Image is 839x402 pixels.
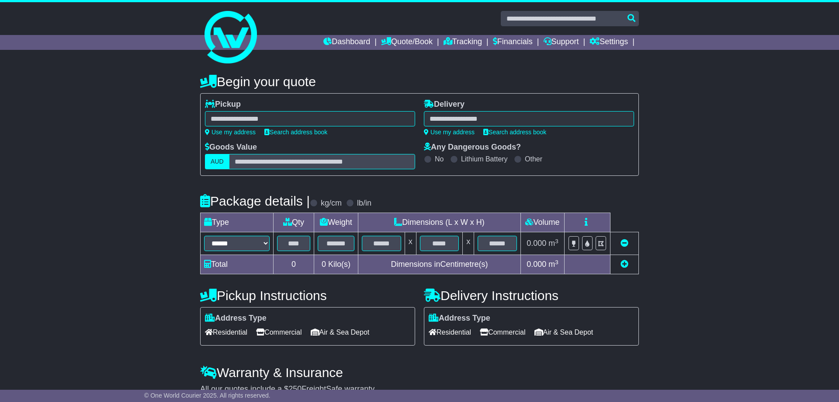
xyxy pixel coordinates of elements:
a: Remove this item [621,239,628,248]
td: Total [201,255,274,274]
span: m [548,239,558,248]
a: Financials [493,35,533,50]
a: Use my address [205,129,256,136]
label: Other [525,155,542,163]
span: Residential [205,325,247,339]
a: Support [544,35,579,50]
a: Tracking [444,35,482,50]
a: Search address book [483,129,546,136]
span: Residential [429,325,471,339]
a: Quote/Book [381,35,433,50]
span: © One World Courier 2025. All rights reserved. [144,392,270,399]
a: Use my address [424,129,475,136]
label: Goods Value [205,143,257,152]
span: Air & Sea Depot [311,325,370,339]
label: Lithium Battery [461,155,508,163]
span: Commercial [480,325,525,339]
h4: Begin your quote [200,74,639,89]
h4: Package details | [200,194,310,208]
span: 0.000 [527,239,546,248]
td: Dimensions in Centimetre(s) [358,255,520,274]
sup: 3 [555,259,558,266]
span: m [548,260,558,269]
label: Pickup [205,100,241,109]
td: Kilo(s) [314,255,358,274]
label: Address Type [205,314,267,323]
label: AUD [205,154,229,169]
td: x [405,232,416,255]
td: Volume [520,213,564,232]
a: Add new item [621,260,628,269]
label: kg/cm [321,199,342,208]
a: Settings [589,35,628,50]
td: Qty [274,213,314,232]
label: Any Dangerous Goods? [424,143,521,152]
label: Delivery [424,100,465,109]
label: No [435,155,444,163]
label: Address Type [429,314,490,323]
span: 0 [322,260,326,269]
h4: Pickup Instructions [200,288,415,303]
td: 0 [274,255,314,274]
label: lb/in [357,199,371,208]
div: All our quotes include a $ FreightSafe warranty. [200,385,639,394]
span: Commercial [256,325,302,339]
td: Weight [314,213,358,232]
sup: 3 [555,238,558,245]
span: 0.000 [527,260,546,269]
span: 250 [288,385,302,393]
a: Dashboard [323,35,370,50]
td: x [463,232,474,255]
td: Dimensions (L x W x H) [358,213,520,232]
h4: Warranty & Insurance [200,365,639,380]
span: Air & Sea Depot [534,325,593,339]
a: Search address book [264,129,327,136]
h4: Delivery Instructions [424,288,639,303]
td: Type [201,213,274,232]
